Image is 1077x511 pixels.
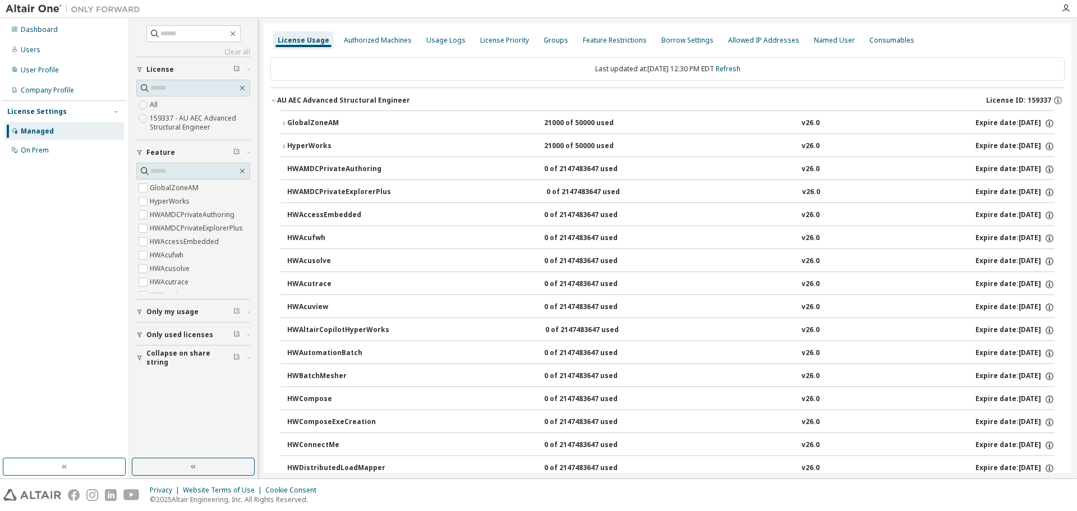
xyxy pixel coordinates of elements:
span: License ID: 159337 [986,96,1051,105]
label: HWAMDCPrivateExplorerPlus [150,222,245,235]
div: On Prem [21,146,49,155]
div: Company Profile [21,86,74,95]
div: HWAMDCPrivateExplorerPlus [287,187,391,197]
div: Expire date: [DATE] [975,348,1055,358]
div: HWConnectMe [287,440,388,450]
button: HWAltairCopilotHyperWorks0 of 2147483647 usedv26.0Expire date:[DATE] [287,318,1055,343]
img: Altair One [6,3,146,15]
div: Allowed IP Addresses [728,36,799,45]
span: Feature [146,148,175,157]
div: v26.0 [802,256,820,266]
div: Website Terms of Use [183,486,265,495]
div: Authorized Machines [344,36,412,45]
div: Privacy [150,486,183,495]
label: HyperWorks [150,195,192,208]
a: Refresh [716,64,740,73]
button: Feature [136,140,250,165]
label: HWAcufwh [150,248,186,262]
div: Expire date: [DATE] [975,141,1055,151]
img: altair_logo.svg [3,489,61,501]
div: v26.0 [802,210,820,220]
div: HWBatchMesher [287,371,388,381]
div: Cookie Consent [265,486,323,495]
div: Managed [21,127,54,136]
div: 0 of 2147483647 used [544,463,645,473]
button: Only my usage [136,300,250,324]
div: Consumables [869,36,914,45]
label: 159337 - AU AEC Advanced Structural Engineer [150,112,250,134]
span: Only my usage [146,307,199,316]
div: Expire date: [DATE] [975,187,1055,197]
img: facebook.svg [68,489,80,501]
div: Expire date: [DATE] [975,279,1055,289]
button: Only used licenses [136,323,250,347]
button: HWComposeExeCreation0 of 2147483647 usedv26.0Expire date:[DATE] [287,410,1055,435]
div: Users [21,45,40,54]
button: HWBatchMesher0 of 2147483647 usedv26.0Expire date:[DATE] [287,364,1055,389]
div: HWAltairCopilotHyperWorks [287,325,389,335]
button: HWAcuview0 of 2147483647 usedv26.0Expire date:[DATE] [287,295,1055,320]
button: HWAccessEmbedded0 of 2147483647 usedv26.0Expire date:[DATE] [287,203,1055,228]
div: v26.0 [802,371,820,381]
div: v26.0 [802,233,820,243]
div: v26.0 [802,463,820,473]
span: Clear filter [233,307,240,316]
div: HWAMDCPrivateAuthoring [287,164,388,174]
span: Clear filter [233,330,240,339]
div: 0 of 2147483647 used [544,210,645,220]
div: Dashboard [21,25,58,34]
button: HWDistributedLoadMapper0 of 2147483647 usedv26.0Expire date:[DATE] [287,456,1055,481]
button: HWAcusolve0 of 2147483647 usedv26.0Expire date:[DATE] [287,249,1055,274]
div: Expire date: [DATE] [975,325,1055,335]
div: Expire date: [DATE] [975,440,1055,450]
span: Clear filter [233,353,240,362]
img: linkedin.svg [105,489,117,501]
div: 0 of 2147483647 used [544,302,645,312]
div: Borrow Settings [661,36,714,45]
div: User Profile [21,66,59,75]
div: 0 of 2147483647 used [544,279,645,289]
div: v26.0 [802,325,820,335]
div: Usage Logs [426,36,466,45]
p: © 2025 Altair Engineering, Inc. All Rights Reserved. [150,495,323,504]
button: GlobalZoneAM21000 of 50000 usedv26.0Expire date:[DATE] [280,111,1055,136]
button: HWAMDCPrivateAuthoring0 of 2147483647 usedv26.0Expire date:[DATE] [287,157,1055,182]
div: Named User [814,36,855,45]
div: v26.0 [802,164,820,174]
div: Expire date: [DATE] [975,417,1055,427]
button: HWAutomationBatch0 of 2147483647 usedv26.0Expire date:[DATE] [287,341,1055,366]
div: 0 of 2147483647 used [544,371,645,381]
div: 0 of 2147483647 used [545,325,646,335]
div: v26.0 [802,141,820,151]
div: 0 of 2147483647 used [544,440,645,450]
div: HWAcuview [287,302,388,312]
div: HWAutomationBatch [287,348,388,358]
label: All [150,98,160,112]
div: Last updated at: [DATE] 12:30 PM EDT [270,57,1065,81]
label: HWAcutrace [150,275,191,289]
div: HWComposeExeCreation [287,417,388,427]
span: Clear filter [233,65,240,74]
div: Feature Restrictions [583,36,647,45]
button: License [136,57,250,82]
div: Expire date: [DATE] [975,233,1055,243]
div: v26.0 [802,440,820,450]
div: v26.0 [802,118,820,128]
span: Collapse on share string [146,349,233,367]
div: HyperWorks [287,141,388,151]
div: License Usage [278,36,329,45]
div: HWAccessEmbedded [287,210,388,220]
div: 21000 of 50000 used [544,141,645,151]
button: HWCompose0 of 2147483647 usedv26.0Expire date:[DATE] [287,387,1055,412]
div: v26.0 [802,187,820,197]
div: HWAcutrace [287,279,388,289]
div: v26.0 [802,417,820,427]
div: v26.0 [802,279,820,289]
div: GlobalZoneAM [287,118,388,128]
div: v26.0 [802,348,820,358]
label: HWAccessEmbedded [150,235,221,248]
span: Clear filter [233,148,240,157]
div: Expire date: [DATE] [975,256,1055,266]
div: Expire date: [DATE] [975,118,1055,128]
div: HWDistributedLoadMapper [287,463,388,473]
